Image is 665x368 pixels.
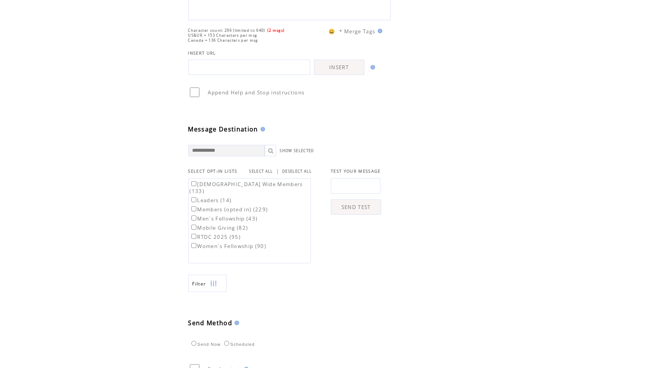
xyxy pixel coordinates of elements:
img: help.gif [375,29,382,33]
span: INSERT URL [188,50,216,56]
a: INSERT [314,60,364,75]
label: Women`s Fellowship (90) [190,243,267,250]
input: Scheduled [224,341,229,346]
span: Append Help and Stop instructions [208,89,305,96]
input: Mobile Giving (82) [191,225,196,230]
input: Members (opted in) (229) [191,206,196,211]
label: Scheduled [222,342,255,347]
a: Filter [188,275,227,292]
label: Men`s Fellowship (43) [190,215,258,222]
input: Leaders (14) [191,197,196,202]
span: * Merge Tags [340,28,375,35]
span: SELECT OPT-IN LISTS [188,169,238,174]
input: Send Now [191,341,196,346]
span: Send Method [188,319,233,327]
a: SHOW SELECTED [280,148,314,153]
span: Character count: 296 (limited to 640) [188,28,265,33]
label: Leaders (14) [190,197,232,204]
label: Mobile Giving (82) [190,224,248,231]
span: (2 msgs) [267,28,285,33]
span: 😀 [328,28,335,35]
img: filters.png [210,275,217,292]
span: Canada = 136 Characters per msg [188,38,258,43]
img: help.gif [368,65,375,70]
img: help.gif [232,321,239,325]
a: DESELECT ALL [282,169,312,174]
span: Show filters [193,280,206,287]
input: Women`s Fellowship (90) [191,243,196,248]
span: Message Destination [188,125,258,133]
a: SEND TEST [331,199,381,215]
span: TEST YOUR MESSAGE [331,169,381,174]
span: US&UK = 153 Characters per msg [188,33,257,38]
img: help.gif [258,127,265,131]
input: RTDC 2025 (95) [191,234,196,239]
label: [DEMOGRAPHIC_DATA] Wide Members (133) [190,181,303,195]
span: | [276,168,279,175]
label: Send Now [189,342,221,347]
label: RTDC 2025 (95) [190,233,241,240]
input: Men`s Fellowship (43) [191,216,196,220]
input: [DEMOGRAPHIC_DATA] Wide Members (133) [191,181,196,186]
a: SELECT ALL [249,169,273,174]
label: Members (opted in) (229) [190,206,268,213]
